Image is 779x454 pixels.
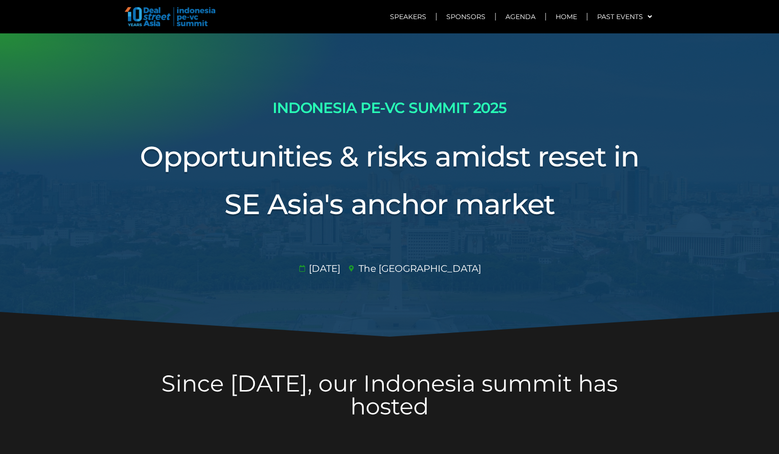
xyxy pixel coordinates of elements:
span: The [GEOGRAPHIC_DATA]​ [356,261,481,276]
a: Sponsors [437,6,495,28]
a: Past Events [588,6,662,28]
h2: Since [DATE], our Indonesia summit has hosted [122,372,657,418]
span: [DATE]​ [306,261,340,276]
a: Speakers [380,6,436,28]
a: Agenda [496,6,545,28]
h3: Opportunities & risks amidst reset in SE Asia's anchor market [122,133,657,228]
a: Home [546,6,587,28]
h2: INDONESIA PE-VC SUMMIT 2025 [122,95,657,121]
